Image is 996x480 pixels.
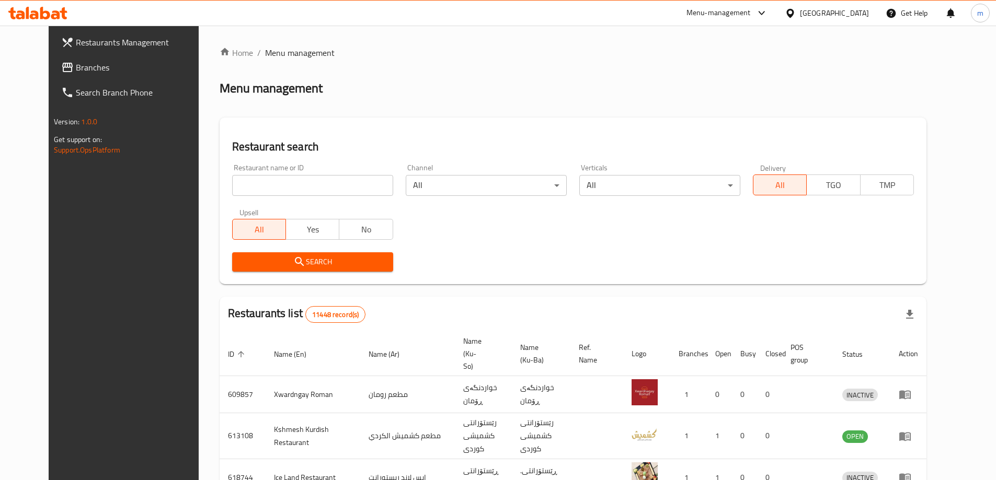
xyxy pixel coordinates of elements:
[512,413,570,459] td: رێستۆرانتی کشمیشى كوردى
[306,310,365,320] span: 11448 record(s)
[228,348,248,360] span: ID
[360,413,455,459] td: مطعم كشميش الكردي
[463,335,499,372] span: Name (Ku-So)
[53,30,215,55] a: Restaurants Management
[753,174,807,195] button: All
[285,219,339,240] button: Yes
[290,222,335,237] span: Yes
[220,413,266,459] td: 613108
[897,302,922,327] div: Export file
[890,332,926,376] th: Action
[76,36,207,49] span: Restaurants Management
[232,175,393,196] input: Search for restaurant name or ID..
[406,175,567,196] div: All
[53,55,215,80] a: Branches
[339,219,393,240] button: No
[257,46,261,59] li: /
[791,341,821,366] span: POS group
[232,139,914,155] h2: Restaurant search
[360,376,455,413] td: مطعم رومان
[76,86,207,99] span: Search Branch Phone
[670,413,707,459] td: 1
[369,348,413,360] span: Name (Ar)
[455,413,512,459] td: رێستۆرانتی کشمیشى كوردى
[220,376,266,413] td: 609857
[757,332,782,376] th: Closed
[811,178,856,193] span: TGO
[842,348,876,360] span: Status
[623,332,670,376] th: Logo
[632,379,658,405] img: Xwardngay Roman
[220,80,323,97] h2: Menu management
[800,7,869,19] div: [GEOGRAPHIC_DATA]
[579,175,740,196] div: All
[305,306,365,323] div: Total records count
[632,421,658,447] img: Kshmesh Kurdish Restaurant
[266,376,360,413] td: Xwardngay Roman
[860,174,914,195] button: TMP
[54,115,79,128] span: Version:
[707,332,732,376] th: Open
[76,61,207,74] span: Branches
[760,164,786,171] label: Delivery
[241,255,385,268] span: Search
[239,208,259,216] label: Upsell
[899,430,918,442] div: Menu
[670,376,707,413] td: 1
[266,413,360,459] td: Kshmesh Kurdish Restaurant
[344,222,388,237] span: No
[53,80,215,105] a: Search Branch Phone
[670,332,707,376] th: Branches
[865,178,910,193] span: TMP
[732,413,757,459] td: 0
[232,252,393,272] button: Search
[758,178,803,193] span: All
[806,174,860,195] button: TGO
[732,376,757,413] td: 0
[228,306,366,323] h2: Restaurants list
[842,430,868,442] span: OPEN
[220,46,253,59] a: Home
[265,46,335,59] span: Menu management
[520,341,558,366] span: Name (Ku-Ba)
[220,46,926,59] nav: breadcrumb
[732,332,757,376] th: Busy
[842,389,878,401] span: INACTIVE
[757,376,782,413] td: 0
[81,115,97,128] span: 1.0.0
[899,388,918,401] div: Menu
[237,222,282,237] span: All
[757,413,782,459] td: 0
[977,7,983,19] span: m
[512,376,570,413] td: خواردنگەی ڕۆمان
[54,133,102,146] span: Get support on:
[232,219,286,240] button: All
[686,7,751,19] div: Menu-management
[707,376,732,413] td: 0
[54,143,120,157] a: Support.OpsPlatform
[274,348,320,360] span: Name (En)
[455,376,512,413] td: خواردنگەی ڕۆمان
[579,341,611,366] span: Ref. Name
[707,413,732,459] td: 1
